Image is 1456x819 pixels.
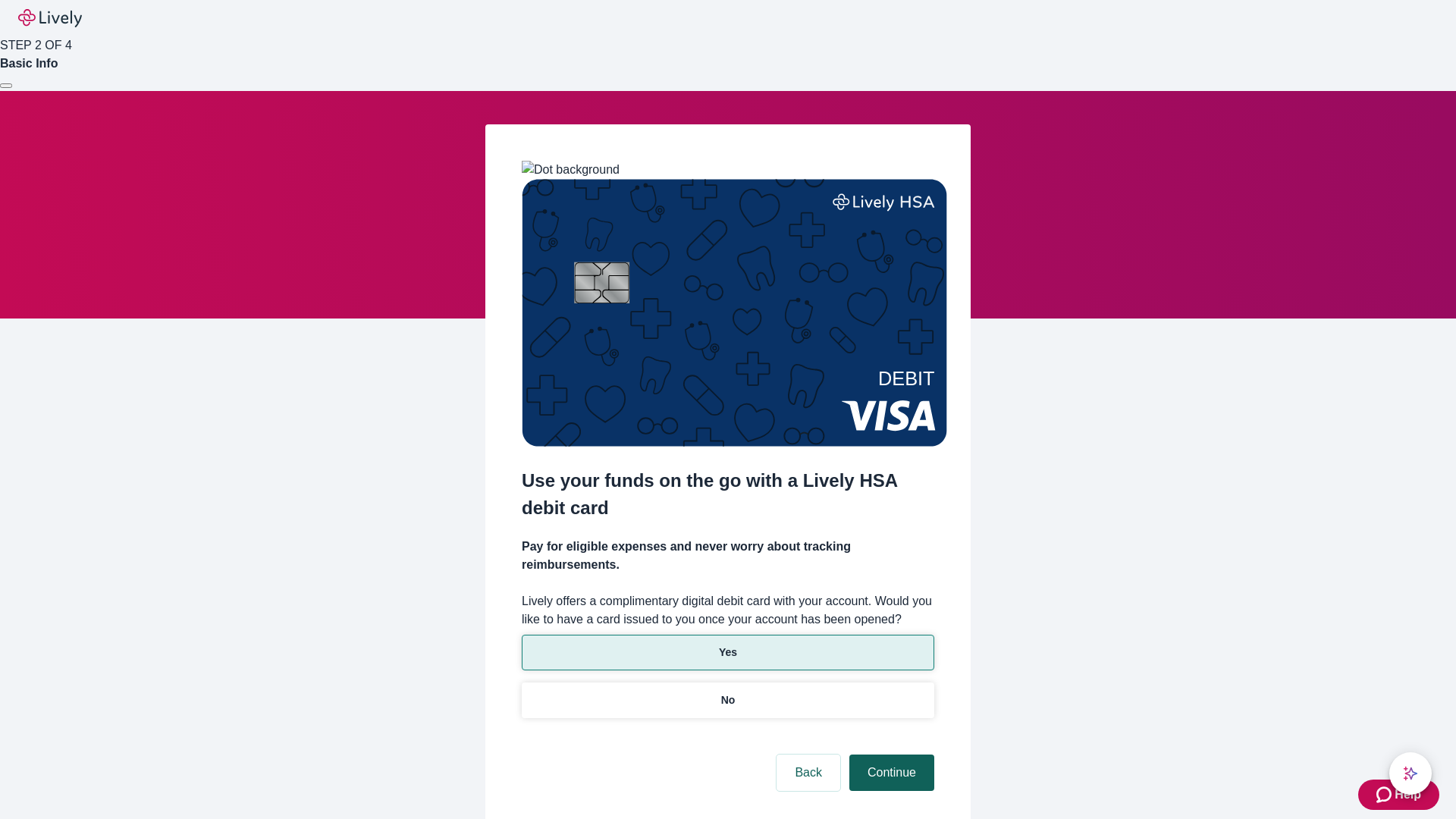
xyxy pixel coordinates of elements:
label: Lively offers a complimentary digital debit card with your account. Would you like to have a card... [522,592,934,629]
h2: Use your funds on the go with a Lively HSA debit card [522,467,934,522]
button: Zendesk support iconHelp [1358,780,1439,810]
button: No [522,682,934,718]
p: Yes [719,645,737,661]
img: Lively [18,9,82,27]
span: Help [1395,786,1421,804]
svg: Zendesk support icon [1376,786,1395,804]
button: chat [1389,752,1432,795]
button: Continue [849,755,934,791]
svg: Lively AI Assistant [1403,766,1418,781]
p: No [721,692,736,708]
img: Dot background [522,161,620,179]
button: Back [777,755,840,791]
img: Debit card [522,179,947,447]
button: Yes [522,635,934,670]
h4: Pay for eligible expenses and never worry about tracking reimbursements. [522,538,934,574]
